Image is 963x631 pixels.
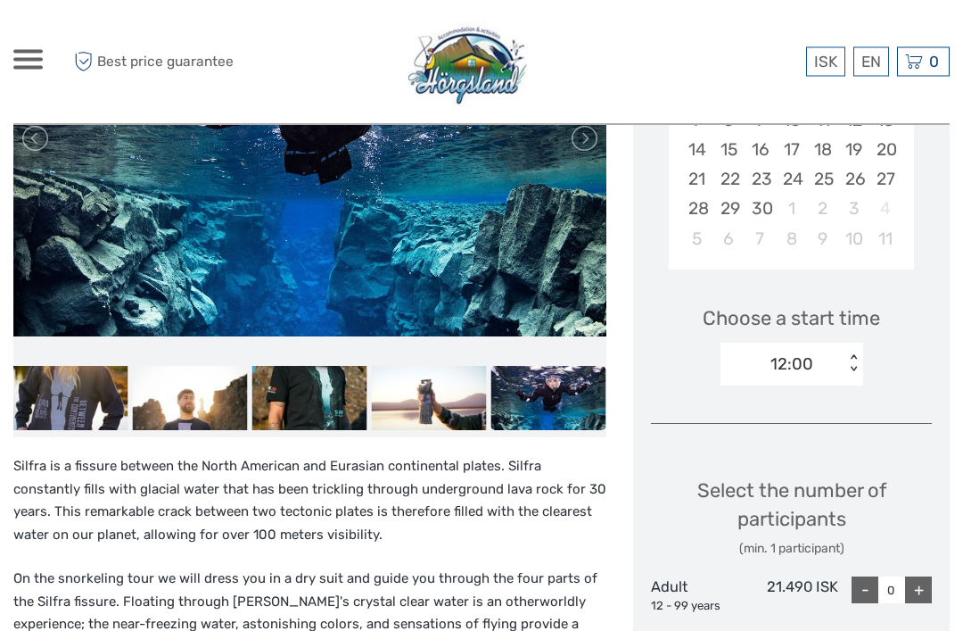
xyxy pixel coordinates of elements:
[807,165,838,195] div: Choose Thursday, September 25th, 2025
[713,165,745,195] div: Choose Monday, September 22nd, 2025
[372,367,487,432] img: 67f71849f0964753a5fad440b8f2cdae_slider_thumbnail.jpeg
[869,225,901,254] div: Choose Saturday, October 11th, 2025
[651,577,745,615] div: Adult
[852,577,878,604] div: -
[776,165,807,195] div: Choose Wednesday, September 24th, 2025
[651,477,932,559] div: Select the number of participants
[408,18,527,106] img: 892-9a3b8917-619f-448c-8aa3-b676fe8b87ae_logo_big.jpg
[674,77,908,254] div: month 2025-09
[651,599,745,616] div: 12 - 99 years
[869,195,901,224] div: Not available Saturday, October 4th, 2025
[681,195,712,224] div: Choose Sunday, September 28th, 2025
[745,165,776,195] div: Choose Tuesday, September 23rd, 2025
[252,367,367,432] img: 9d63dbc4c7ac4f699b7ba05bb712d1f5_slider_thumbnail.jpeg
[70,47,248,77] span: Best price guarantee
[869,165,901,195] div: Choose Saturday, September 27th, 2025
[13,367,128,432] img: a131a9f22f4b4549ae71f92a96ca4a57_slider_thumbnail.jpeg
[807,136,838,165] div: Choose Thursday, September 18th, 2025
[838,195,869,224] div: Choose Friday, October 3rd, 2025
[491,367,606,432] img: b5f8c0766dba4a3da16c55c6d375b8c9_slider_thumbnail.jpeg
[776,136,807,165] div: Choose Wednesday, September 17th, 2025
[838,136,869,165] div: Choose Friday, September 19th, 2025
[25,31,202,46] p: We're away right now. Please check back later!
[776,195,807,224] div: Choose Wednesday, October 1st, 2025
[681,225,712,254] div: Choose Sunday, October 5th, 2025
[838,165,869,195] div: Choose Friday, September 26th, 2025
[926,53,942,71] span: 0
[770,353,813,377] div: 12:00
[205,28,226,49] button: Open LiveChat chat widget
[745,225,776,254] div: Choose Tuesday, October 7th, 2025
[807,195,838,224] div: Choose Thursday, October 2nd, 2025
[681,165,712,195] div: Choose Sunday, September 21st, 2025
[703,305,880,333] span: Choose a start time
[651,541,932,559] div: (min. 1 participant)
[681,136,712,165] div: Choose Sunday, September 14th, 2025
[745,577,838,615] div: 21.490 ISK
[776,225,807,254] div: Choose Wednesday, October 8th, 2025
[905,577,932,604] div: +
[838,225,869,254] div: Choose Friday, October 10th, 2025
[713,136,745,165] div: Choose Monday, September 15th, 2025
[13,456,606,547] p: Silfra is a fissure between the North American and Eurasian continental plates. Silfra constantly...
[845,355,860,374] div: < >
[814,53,837,71] span: ISK
[713,225,745,254] div: Choose Monday, October 6th, 2025
[745,195,776,224] div: Choose Tuesday, September 30th, 2025
[869,136,901,165] div: Choose Saturday, September 20th, 2025
[745,136,776,165] div: Choose Tuesday, September 16th, 2025
[853,47,889,77] div: EN
[713,195,745,224] div: Choose Monday, September 29th, 2025
[807,225,838,254] div: Choose Thursday, October 9th, 2025
[133,367,248,432] img: 0ac00a3f5f864fe2bd1b67bc5994f879_slider_thumbnail.jpeg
